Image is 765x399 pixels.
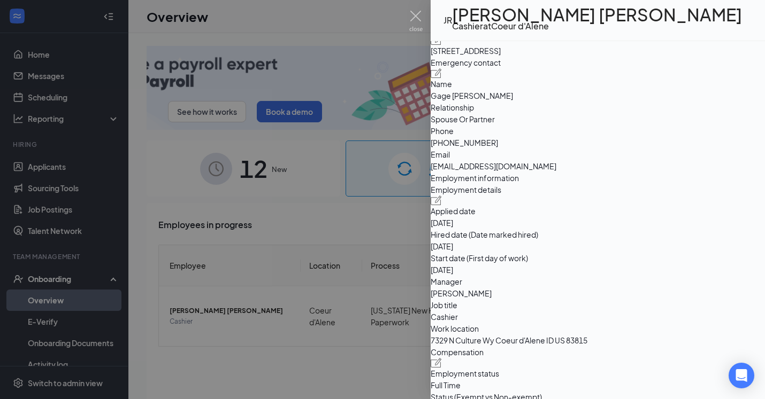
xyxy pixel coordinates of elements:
[431,205,765,217] span: Applied date
[443,14,452,26] div: JR
[431,229,765,240] span: Hired date (Date marked hired)
[431,217,765,229] span: [DATE]
[431,172,765,184] span: Employment information
[431,113,765,125] span: Spouse Or Partner
[431,148,765,160] span: Email
[729,363,754,388] div: Open Intercom Messenger
[452,9,742,20] h1: [PERSON_NAME] [PERSON_NAME]
[431,57,765,68] span: Emergency contact
[431,90,765,101] span: Gage [PERSON_NAME]
[452,20,742,32] div: Cashier at Coeur d'Alene
[431,101,765,113] span: Relationship
[431,311,765,323] span: Cashier
[431,276,765,287] span: Manager
[431,287,765,299] span: [PERSON_NAME]
[431,78,765,90] span: Name
[431,184,765,195] span: Employment details
[431,346,765,358] span: Compensation
[431,379,765,391] span: Full Time
[431,264,765,276] span: [DATE]
[431,367,765,379] span: Employment status
[431,137,765,148] span: [PHONE_NUMBER]
[431,45,765,57] span: [STREET_ADDRESS]
[431,334,765,346] span: 7329 N Culture Wy Coeur d'Alene ID US 83815
[431,240,765,252] span: [DATE]
[431,252,765,264] span: Start date (First day of work)
[431,125,765,137] span: Phone
[431,299,765,311] span: Job title
[431,160,765,172] span: [EMAIL_ADDRESS][DOMAIN_NAME]
[431,323,765,334] span: Work location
